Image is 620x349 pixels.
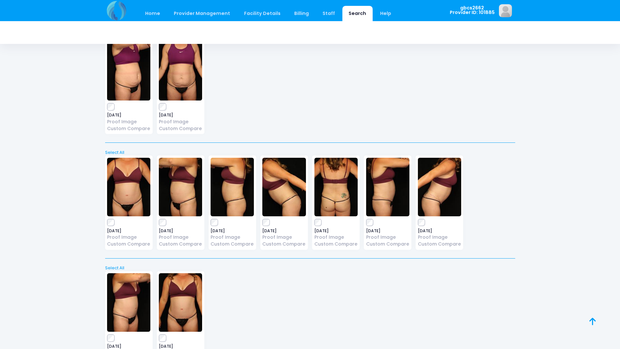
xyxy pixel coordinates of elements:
[107,241,150,248] a: Custom Compare
[262,229,306,233] span: [DATE]
[262,241,306,248] a: Custom Compare
[107,42,150,101] img: image
[316,6,341,21] a: Staff
[107,273,150,332] img: image
[159,158,202,216] img: image
[288,6,315,21] a: Billing
[159,229,202,233] span: [DATE]
[418,234,461,241] a: Proof Image
[211,234,254,241] a: Proof Image
[314,158,358,216] img: image
[159,42,202,101] img: image
[103,265,517,271] a: Select All
[238,6,287,21] a: Facility Details
[107,158,150,216] img: image
[366,229,409,233] span: [DATE]
[159,234,202,241] a: Proof Image
[342,6,373,21] a: Search
[107,118,150,125] a: Proof Image
[499,4,512,17] img: image
[314,241,358,248] a: Custom Compare
[107,344,150,348] span: [DATE]
[139,6,167,21] a: Home
[366,241,409,248] a: Custom Compare
[262,234,306,241] a: Proof Image
[103,149,517,156] a: Select All
[159,113,202,117] span: [DATE]
[211,158,254,216] img: image
[159,125,202,132] a: Custom Compare
[159,273,202,332] img: image
[366,234,409,241] a: Proof Image
[107,125,150,132] a: Custom Compare
[159,344,202,348] span: [DATE]
[418,241,461,248] a: Custom Compare
[314,229,358,233] span: [DATE]
[107,113,150,117] span: [DATE]
[418,158,461,216] img: image
[418,229,461,233] span: [DATE]
[211,241,254,248] a: Custom Compare
[262,158,306,216] img: image
[366,158,409,216] img: image
[107,234,150,241] a: Proof Image
[374,6,397,21] a: Help
[450,6,495,15] span: gbcs2662 Provider ID: 101885
[168,6,237,21] a: Provider Management
[314,234,358,241] a: Proof Image
[159,118,202,125] a: Proof Image
[211,229,254,233] span: [DATE]
[107,229,150,233] span: [DATE]
[159,241,202,248] a: Custom Compare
